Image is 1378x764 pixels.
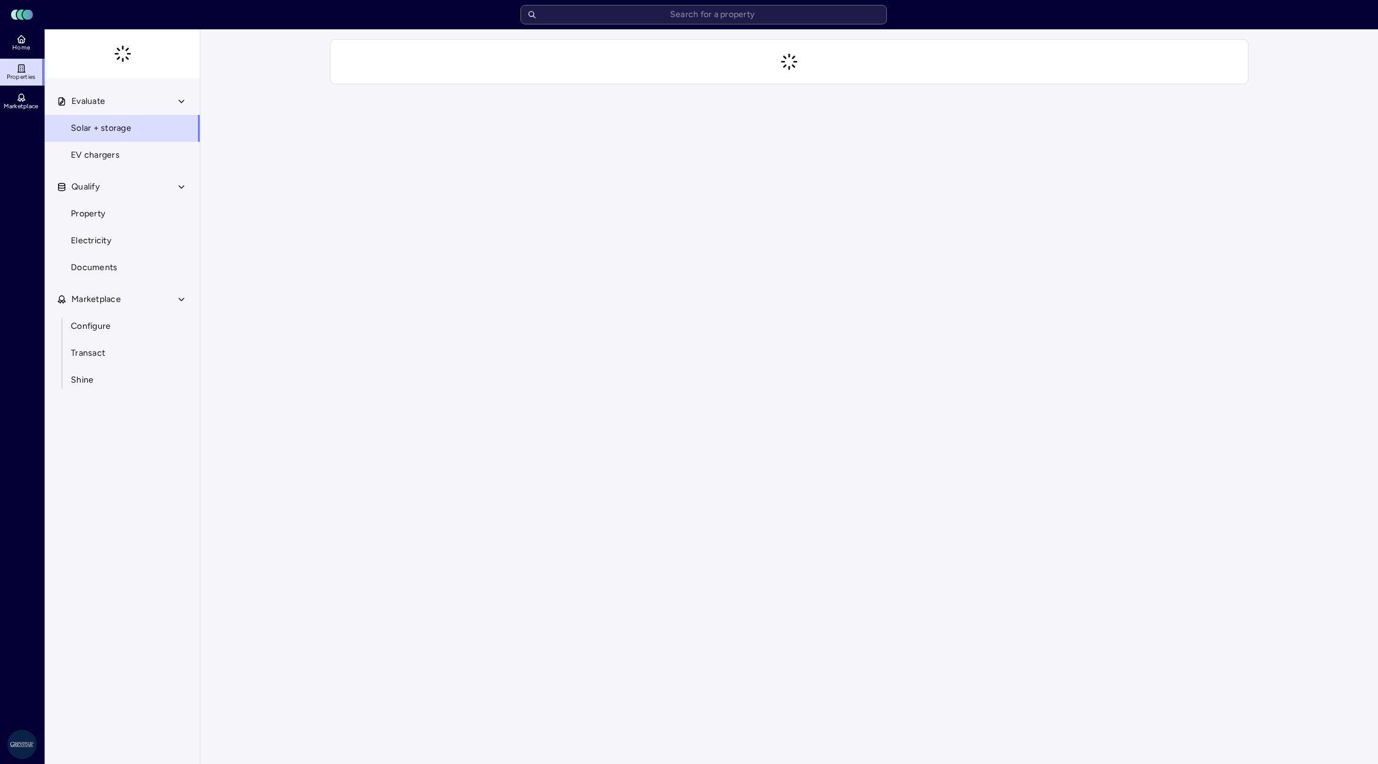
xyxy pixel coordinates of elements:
[71,207,105,221] span: Property
[12,44,30,51] span: Home
[44,227,200,254] a: Electricity
[44,115,200,142] a: Solar + storage
[71,149,120,162] span: EV chargers
[520,5,887,24] input: Search for a property
[44,254,200,281] a: Documents
[71,122,131,135] span: Solar + storage
[44,200,200,227] a: Property
[44,142,200,169] a: EV chargers
[44,340,200,367] a: Transact
[45,286,201,313] button: Marketplace
[71,347,105,360] span: Transact
[44,367,200,394] a: Shine
[7,730,37,759] img: Greystar AS
[71,320,111,333] span: Configure
[4,103,38,110] span: Marketplace
[71,180,100,194] span: Qualify
[44,313,200,340] a: Configure
[7,73,36,81] span: Properties
[71,293,121,306] span: Marketplace
[45,88,201,115] button: Evaluate
[71,373,93,387] span: Shine
[71,95,105,108] span: Evaluate
[71,261,117,274] span: Documents
[45,174,201,200] button: Qualify
[71,234,111,248] span: Electricity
